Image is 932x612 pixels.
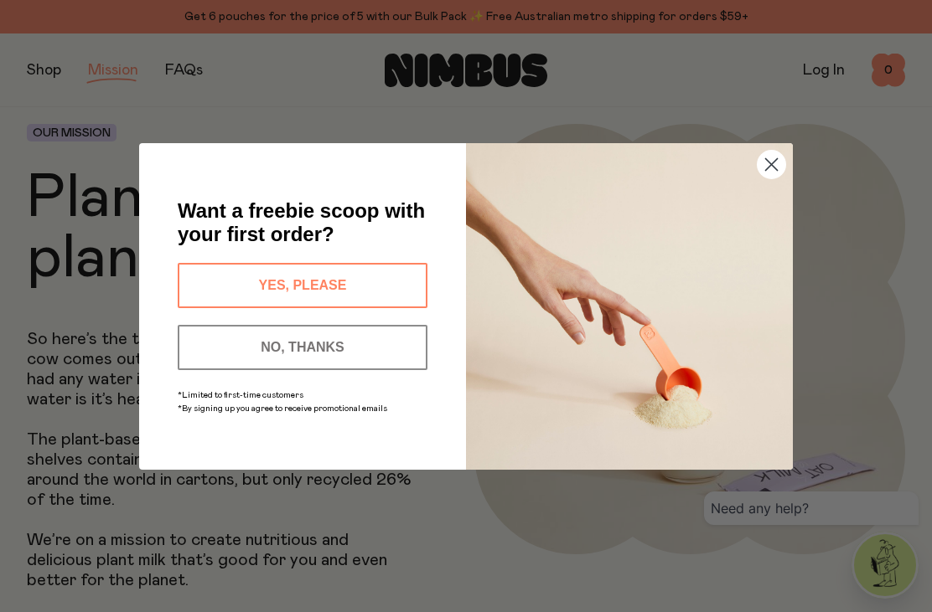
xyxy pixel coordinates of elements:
img: c0d45117-8e62-4a02-9742-374a5db49d45.jpeg [466,143,793,470]
span: *Limited to first-time customers [178,391,303,399]
button: Close dialog [757,150,786,179]
button: YES, PLEASE [178,263,427,308]
span: *By signing up you agree to receive promotional emails [178,404,387,413]
span: Want a freebie scoop with your first order? [178,199,425,245]
button: NO, THANKS [178,325,427,370]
